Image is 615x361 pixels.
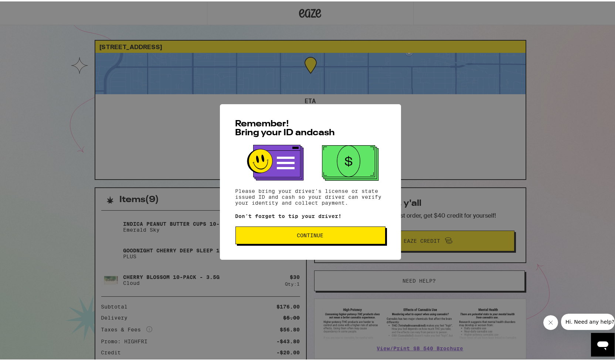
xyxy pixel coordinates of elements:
button: Continue [235,225,385,243]
p: Please bring your driver's license or state issued ID and cash so your driver can verify your ide... [235,187,385,204]
iframe: Close message [543,314,558,328]
span: Continue [297,231,324,236]
iframe: Button to launch messaging window [591,331,615,355]
span: Remember! Bring your ID and cash [235,118,335,136]
iframe: Message from company [561,312,615,328]
p: Don't forget to tip your driver! [235,212,385,218]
